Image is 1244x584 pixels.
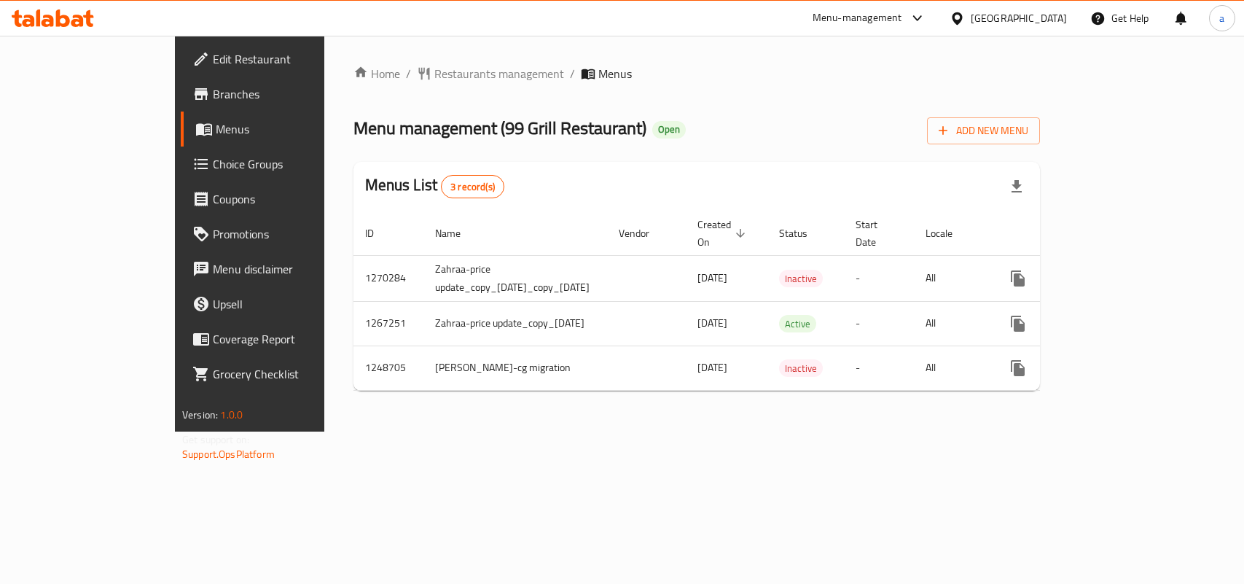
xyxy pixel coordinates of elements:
[181,77,383,112] a: Branches
[697,358,727,377] span: [DATE]
[1036,306,1071,341] button: Change Status
[353,346,423,390] td: 1248705
[779,360,823,377] span: Inactive
[182,445,275,464] a: Support.OpsPlatform
[423,346,607,390] td: [PERSON_NAME]-cg migration
[353,211,1152,391] table: enhanced table
[213,85,371,103] span: Branches
[1036,261,1071,296] button: Change Status
[182,405,218,424] span: Version:
[570,65,575,82] li: /
[779,225,826,242] span: Status
[1001,351,1036,386] button: more
[213,330,371,348] span: Coverage Report
[442,180,504,194] span: 3 record(s)
[182,430,249,449] span: Get support on:
[216,120,371,138] span: Menus
[181,182,383,217] a: Coupons
[423,301,607,346] td: Zahraa-price update_copy_[DATE]
[213,260,371,278] span: Menu disclaimer
[1001,261,1036,296] button: more
[213,365,371,383] span: Grocery Checklist
[181,357,383,392] a: Grocery Checklist
[844,301,914,346] td: -
[999,169,1034,204] div: Export file
[652,121,686,139] div: Open
[652,123,686,136] span: Open
[181,147,383,182] a: Choice Groups
[181,252,383,287] a: Menu disclaimer
[779,270,823,287] span: Inactive
[697,314,727,332] span: [DATE]
[181,217,383,252] a: Promotions
[213,50,371,68] span: Edit Restaurant
[619,225,668,242] span: Vendor
[914,346,989,390] td: All
[353,112,646,144] span: Menu management ( 99 Grill Restaurant )
[939,122,1028,140] span: Add New Menu
[1219,10,1224,26] span: a
[856,216,896,251] span: Start Date
[441,175,504,198] div: Total records count
[423,255,607,301] td: Zahraa-price update_copy_[DATE]_copy_[DATE]
[181,42,383,77] a: Edit Restaurant
[844,255,914,301] td: -
[1001,306,1036,341] button: more
[213,155,371,173] span: Choice Groups
[1036,351,1071,386] button: Change Status
[971,10,1067,26] div: [GEOGRAPHIC_DATA]
[598,65,632,82] span: Menus
[181,287,383,322] a: Upsell
[220,405,243,424] span: 1.0.0
[213,225,371,243] span: Promotions
[779,359,823,377] div: Inactive
[181,322,383,357] a: Coverage Report
[927,117,1040,144] button: Add New Menu
[844,346,914,390] td: -
[697,216,750,251] span: Created On
[213,190,371,208] span: Coupons
[353,301,423,346] td: 1267251
[914,255,989,301] td: All
[434,65,564,82] span: Restaurants management
[406,65,411,82] li: /
[365,225,393,242] span: ID
[417,65,564,82] a: Restaurants management
[989,211,1152,256] th: Actions
[813,9,902,27] div: Menu-management
[914,301,989,346] td: All
[213,295,371,313] span: Upsell
[181,112,383,147] a: Menus
[365,174,504,198] h2: Menus List
[697,268,727,287] span: [DATE]
[353,65,1040,82] nav: breadcrumb
[435,225,480,242] span: Name
[779,316,816,332] span: Active
[353,255,423,301] td: 1270284
[926,225,971,242] span: Locale
[779,315,816,332] div: Active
